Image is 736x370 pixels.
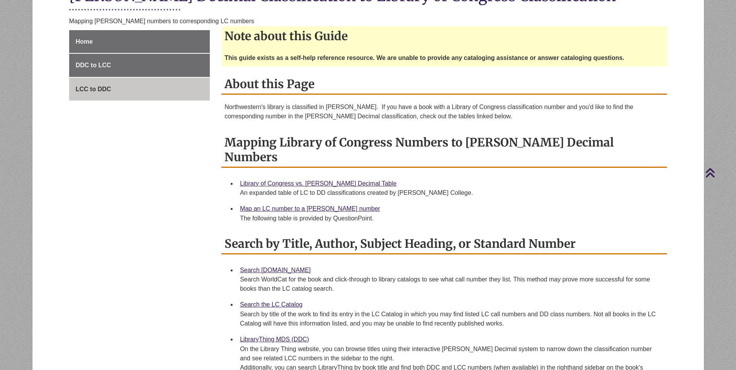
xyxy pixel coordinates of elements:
a: Search [DOMAIN_NAME] [240,267,311,273]
a: Search the LC Catalog [240,301,303,308]
div: The following table is provided by QuestionPoint. [240,214,661,223]
h2: Mapping Library of Congress Numbers to [PERSON_NAME] Decimal Numbers [221,133,667,168]
a: LibraryThing MDS (DDC) [240,336,309,343]
div: An expanded table of LC to DD classifications created by [PERSON_NAME] College. [240,188,661,198]
div: Guide Page Menu [69,30,210,101]
h2: About this Page [221,74,667,95]
h2: Note about this Guide [221,26,667,46]
span: Home [76,38,93,45]
p: Northwestern's library is classified in [PERSON_NAME]. If you have a book with a Library of Congr... [224,102,664,121]
a: Map an LC number to a [PERSON_NAME] number [240,205,380,212]
div: Search WorldCat for the book and click-through to library catalogs to see what call number they l... [240,275,661,293]
a: DDC to LCC [69,54,210,77]
h2: Search by Title, Author, Subject Heading, or Standard Number [221,234,667,254]
a: Library of Congress vs. [PERSON_NAME] Decimal Table [240,180,396,187]
div: Search by title of the work to find its entry in the LC Catalog in which you may find listed LC c... [240,310,661,328]
strong: This guide exists as a self-help reference resource. We are unable to provide any cataloging assi... [224,55,624,61]
span: Mapping [PERSON_NAME] numbers to corresponding LC numbers [69,18,254,24]
a: Home [69,30,210,53]
a: LCC to DDC [69,78,210,101]
span: LCC to DDC [76,86,111,92]
a: Back to Top [705,167,734,178]
span: DDC to LCC [76,62,111,68]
